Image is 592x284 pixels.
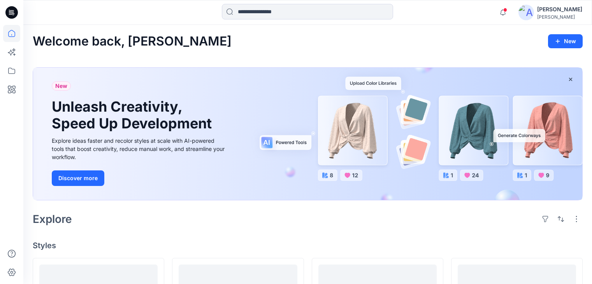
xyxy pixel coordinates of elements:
[55,81,67,91] span: New
[537,14,582,20] div: [PERSON_NAME]
[518,5,534,20] img: avatar
[52,98,215,132] h1: Unleash Creativity, Speed Up Development
[52,170,104,186] button: Discover more
[52,137,227,161] div: Explore ideas faster and recolor styles at scale with AI-powered tools that boost creativity, red...
[548,34,583,48] button: New
[33,241,583,250] h4: Styles
[33,34,232,49] h2: Welcome back, [PERSON_NAME]
[52,170,227,186] a: Discover more
[33,213,72,225] h2: Explore
[537,5,582,14] div: [PERSON_NAME]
